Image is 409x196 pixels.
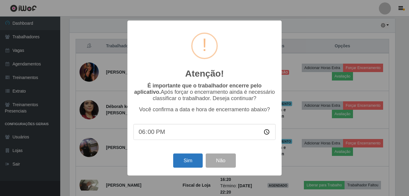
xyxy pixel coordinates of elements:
h2: Atenção! [185,68,224,79]
p: Após forçar o encerramento ainda é necessário classificar o trabalhador. Deseja continuar? [133,83,276,102]
button: Sim [173,153,202,168]
button: Não [206,153,236,168]
b: É importante que o trabalhador encerre pelo aplicativo. [134,83,261,95]
p: Você confirma a data e hora de encerramento abaixo? [133,106,276,113]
